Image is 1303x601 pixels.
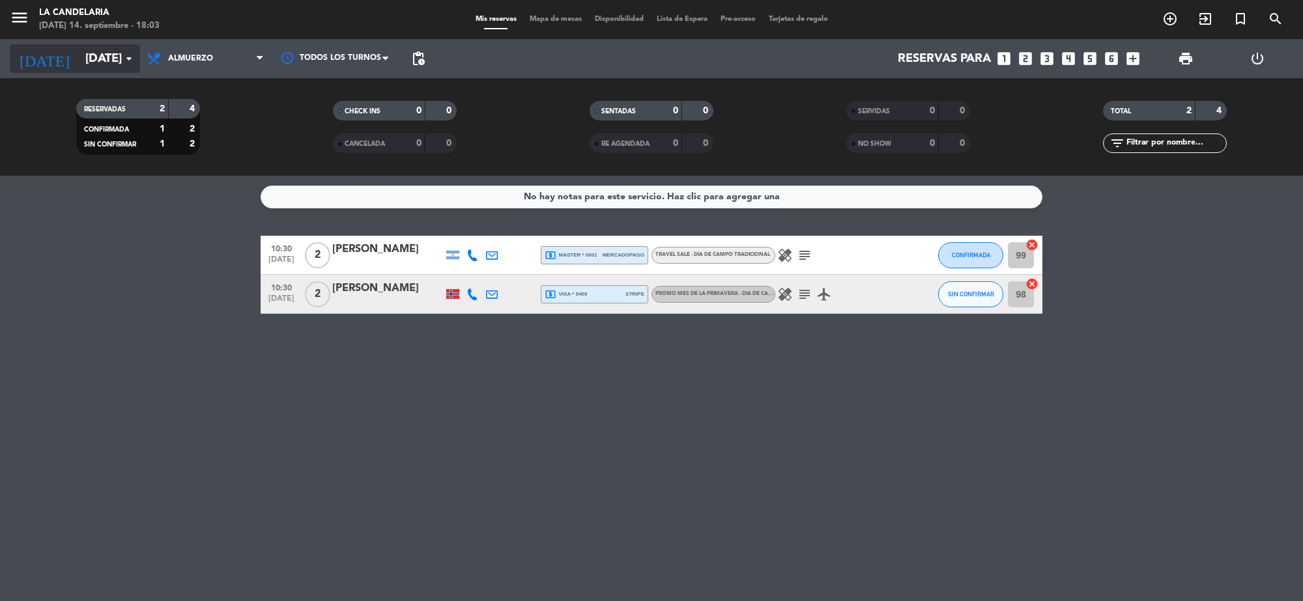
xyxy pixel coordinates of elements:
[858,141,891,147] span: NO SHOW
[345,108,380,115] span: CHECK INS
[797,287,812,302] i: subject
[673,139,678,148] strong: 0
[703,106,711,115] strong: 0
[84,106,126,113] span: RESERVADAS
[1103,50,1120,67] i: looks_6
[332,280,443,297] div: [PERSON_NAME]
[416,139,422,148] strong: 0
[469,16,523,23] span: Mis reservas
[190,139,197,148] strong: 2
[121,51,137,66] i: arrow_drop_down
[39,7,160,20] div: LA CANDELARIA
[777,287,793,302] i: healing
[416,106,422,115] strong: 0
[168,54,213,63] span: Almuerzo
[1017,50,1034,67] i: looks_two
[601,108,636,115] span: SENTADAS
[816,287,832,302] i: airplanemode_active
[625,290,644,298] span: stripe
[10,8,29,32] button: menu
[524,189,780,204] div: No hay notas para este servicio. Haz clic para agregar una
[588,16,650,23] span: Disponibilidad
[601,141,650,147] span: RE AGENDADA
[523,16,588,23] span: Mapa de mesas
[1216,106,1224,115] strong: 4
[777,247,793,263] i: healing
[655,252,770,257] span: TRAVEL SALE - DIA DE CAMPO TRADICIONAL
[1162,11,1178,27] i: add_circle_outline
[938,242,1003,268] button: CONFIRMADA
[446,139,454,148] strong: 0
[995,50,1012,67] i: looks_one
[84,126,129,133] span: CONFIRMADA
[858,108,890,115] span: SERVIDAS
[1111,108,1131,115] span: TOTAL
[1081,50,1098,67] i: looks_5
[1025,238,1038,251] i: cancel
[190,104,197,113] strong: 4
[1060,50,1077,67] i: looks_4
[655,291,849,296] span: PROMO MES DE LA PRIMAVERA - DIA DE CAMPO TRADICIONAL
[265,294,298,309] span: [DATE]
[1186,106,1192,115] strong: 2
[446,106,454,115] strong: 0
[1025,277,1038,290] i: cancel
[345,141,385,147] span: CANCELADA
[1222,39,1293,78] div: LOG OUT
[84,141,136,148] span: SIN CONFIRMAR
[305,281,330,307] span: 2
[797,247,812,263] i: subject
[332,241,443,258] div: [PERSON_NAME]
[930,139,935,148] strong: 0
[190,124,197,133] strong: 2
[39,20,160,33] div: [DATE] 14. septiembre - 18:03
[265,240,298,255] span: 10:30
[10,8,29,27] i: menu
[960,106,967,115] strong: 0
[603,251,644,259] span: mercadopago
[265,279,298,294] span: 10:30
[1268,11,1283,27] i: search
[960,139,967,148] strong: 0
[10,44,79,73] i: [DATE]
[952,251,990,259] span: CONFIRMADA
[703,139,711,148] strong: 0
[1038,50,1055,67] i: looks_3
[938,281,1003,307] button: SIN CONFIRMAR
[1125,136,1226,150] input: Filtrar por nombre...
[898,51,991,66] span: Reservas para
[1197,11,1213,27] i: exit_to_app
[650,16,714,23] span: Lista de Espera
[1110,135,1125,151] i: filter_list
[948,290,994,298] span: SIN CONFIRMAR
[930,106,935,115] strong: 0
[1178,51,1194,66] span: print
[545,249,597,261] span: master * 0601
[545,288,556,300] i: local_atm
[160,104,165,113] strong: 2
[1124,50,1141,67] i: add_box
[545,249,556,261] i: local_atm
[545,288,587,300] span: visa * 5409
[1250,51,1265,66] i: power_settings_new
[762,16,835,23] span: Tarjetas de regalo
[1233,11,1248,27] i: turned_in_not
[160,124,165,133] strong: 1
[673,106,678,115] strong: 0
[714,16,762,23] span: Pre-acceso
[305,242,330,268] span: 2
[410,51,426,66] span: pending_actions
[265,255,298,270] span: [DATE]
[160,139,165,148] strong: 1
